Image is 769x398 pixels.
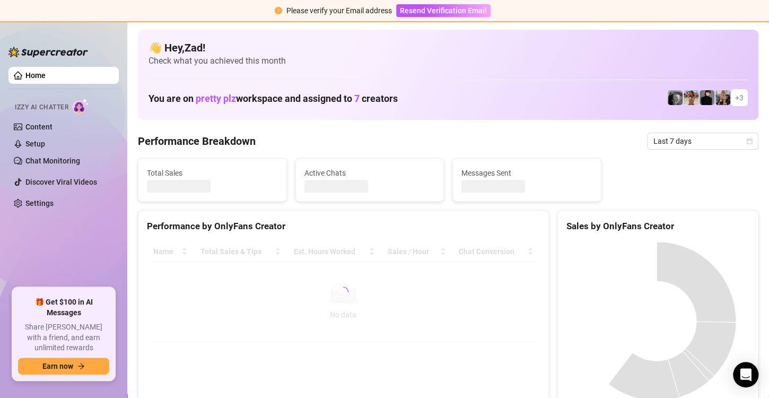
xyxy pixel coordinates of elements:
span: exclamation-circle [275,7,282,14]
span: loading [338,287,348,297]
span: Last 7 days [653,133,752,149]
span: Messages Sent [461,167,592,179]
img: Violet [715,90,730,105]
span: Check what you achieved this month [148,55,748,67]
img: logo-BBDzfeDw.svg [8,47,88,57]
span: Share [PERSON_NAME] with a friend, and earn unlimited rewards [18,322,109,353]
button: Resend Verification Email [396,4,491,17]
div: Open Intercom Messenger [733,362,758,387]
span: Total Sales [147,167,278,179]
span: 7 [354,93,360,104]
div: Sales by OnlyFans Creator [566,219,749,233]
span: Resend Verification Email [400,6,487,15]
span: calendar [746,138,753,144]
span: Active Chats [304,167,435,179]
h4: Performance Breakdown [138,134,256,149]
a: Discover Viral Videos [25,178,97,186]
div: Performance by OnlyFans Creator [147,219,540,233]
a: Chat Monitoring [25,157,80,165]
a: Home [25,71,46,80]
span: + 3 [735,92,744,103]
span: Earn now [42,362,73,370]
span: Izzy AI Chatter [15,102,68,113]
span: 🎁 Get $100 in AI Messages [18,297,109,318]
span: pretty plz [196,93,236,104]
a: Setup [25,140,45,148]
h1: You are on workspace and assigned to creators [148,93,398,105]
span: arrow-right [77,362,85,370]
a: Settings [25,199,54,207]
img: Amber [684,90,698,105]
button: Earn nowarrow-right [18,358,109,375]
h4: 👋 Hey, Zad ! [148,40,748,55]
img: AI Chatter [73,98,89,114]
div: Please verify your Email address [286,5,392,16]
img: Amber [668,90,683,105]
a: Content [25,123,53,131]
img: Camille [700,90,714,105]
